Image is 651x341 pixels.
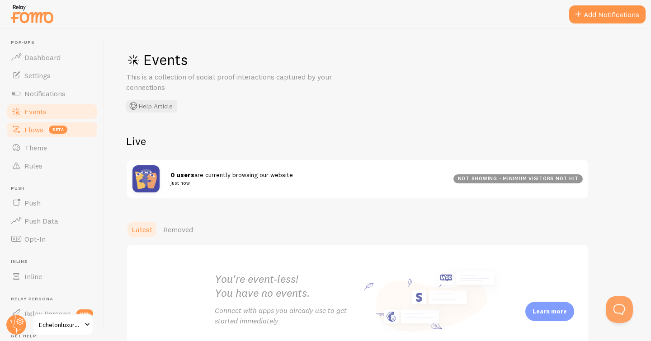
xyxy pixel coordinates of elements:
span: Dashboard [24,53,61,62]
iframe: Help Scout Beacon - Open [606,296,633,323]
span: Push [24,198,41,207]
a: Inline [5,267,99,285]
a: Events [5,103,99,121]
span: Opt-In [24,234,46,243]
span: Flows [24,125,43,134]
span: Settings [24,71,51,80]
h2: Live [126,134,589,148]
span: Latest [132,225,152,234]
span: new [76,309,93,318]
span: Relay Persona [11,296,99,302]
h2: You're event-less! You have no events. [215,272,358,300]
button: Help Article [126,100,177,112]
span: Echelonluxuryproperties [39,319,82,330]
a: Notifications [5,84,99,103]
p: Connect with apps you already use to get started immediately [215,305,358,326]
span: Relay Persona [24,309,71,318]
a: Settings [5,66,99,84]
span: are currently browsing our website [170,171,443,187]
span: Notifications [24,89,66,98]
div: not showing - minimum visitors not hit [453,174,583,183]
h1: Events [126,51,397,69]
strong: 0 users [170,171,194,179]
span: Theme [24,143,47,152]
a: Push [5,194,99,212]
a: Removed [158,220,198,238]
img: pageviews.png [132,165,160,192]
a: Echelonluxuryproperties [33,314,94,336]
span: Push Data [24,216,58,225]
span: Events [24,107,47,116]
span: Get Help [11,333,99,339]
span: Inline [24,272,42,281]
span: Removed [163,225,193,234]
a: Latest [126,220,158,238]
a: Flows beta [5,121,99,139]
div: Learn more [525,302,574,321]
a: Rules [5,157,99,175]
a: Theme [5,139,99,157]
p: This is a collection of social proof interactions captured by your connections [126,72,343,93]
small: just now [170,179,443,187]
span: Push [11,186,99,192]
p: Learn more [533,307,567,316]
img: fomo-relay-logo-orange.svg [9,2,55,25]
span: beta [49,126,67,134]
a: Push Data [5,212,99,230]
a: Dashboard [5,48,99,66]
a: Relay Persona new [5,304,99,322]
span: Inline [11,259,99,265]
span: Rules [24,161,42,170]
a: Opt-In [5,230,99,248]
span: Pop-ups [11,40,99,46]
